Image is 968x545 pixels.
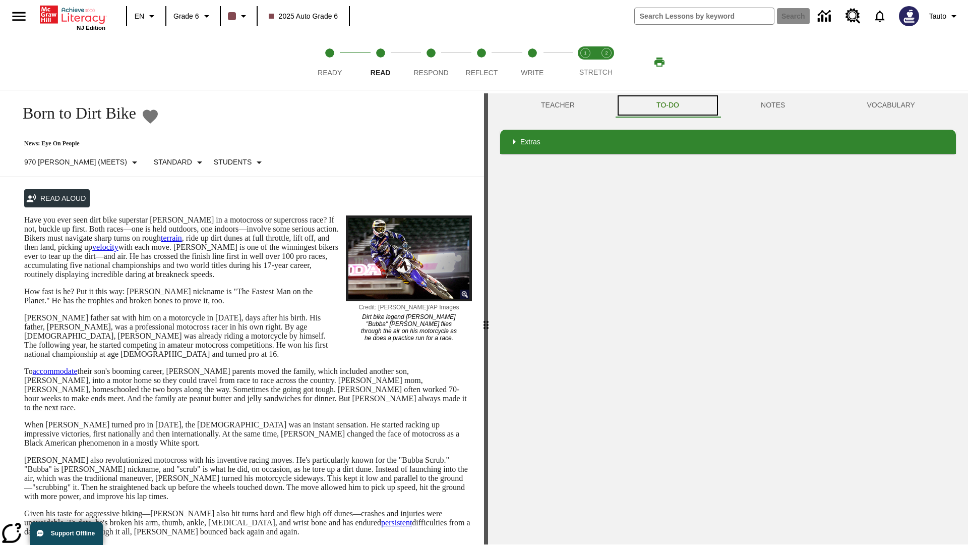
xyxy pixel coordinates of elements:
[720,93,826,118] button: NOTES
[150,153,210,172] button: Scaffolds, Standard
[24,420,472,448] p: When [PERSON_NAME] turned pro in [DATE], the [DEMOGRAPHIC_DATA] was an instant sensation. He star...
[300,34,359,90] button: Ready step 1 of 5
[20,153,145,172] button: Select Lexile, 970 Lexile (Meets)
[635,8,774,24] input: search field
[520,137,540,147] p: Extras
[605,50,608,56] text: 2
[77,25,105,31] span: NJ Edition
[460,290,469,299] img: Magnify
[413,69,448,77] span: Respond
[826,93,956,118] button: VOCABULARY
[500,93,956,118] div: Instructional Panel Tabs
[812,3,839,30] a: Data Center
[358,301,459,311] p: Credit: [PERSON_NAME]/AP Images
[571,34,600,90] button: Stretch Read step 1 of 2
[214,157,252,168] p: Students
[30,522,103,545] button: Support Offline
[92,243,118,251] a: velocity
[24,509,472,536] p: Given his taste for aggressive biking—[PERSON_NAME] also hit turns hard and flew high off dunes—c...
[130,7,162,25] button: Language: EN, Select a language
[402,34,460,90] button: Respond step 3 of 5
[24,157,127,168] p: 970 [PERSON_NAME] (Meets)
[643,53,676,71] button: Print
[351,34,409,90] button: Read step 2 of 5
[893,3,925,29] button: Select a new avatar
[269,11,338,22] span: 2025 Auto Grade 6
[161,234,182,242] a: terrain
[500,93,616,118] button: Teacher
[24,367,472,412] p: To their son's booming career, [PERSON_NAME] parents moved the family, which included another son...
[24,456,472,501] p: [PERSON_NAME] also revolutionized motocross with his inventive racing moves. He's particularly kn...
[592,34,621,90] button: Stretch Respond step 2 of 2
[503,34,562,90] button: Write step 5 of 5
[466,69,498,77] span: Reflect
[616,93,720,118] button: TO-DO
[381,518,412,527] a: persistent
[4,2,34,31] button: Open side menu
[135,11,144,22] span: EN
[12,104,136,123] h1: Born to Dirt Bike
[40,4,105,31] div: Home
[584,50,586,56] text: 1
[33,367,78,375] a: accommodate
[24,287,472,305] p: How fast is he? Put it this way: [PERSON_NAME] nickname is "The Fastest Man on the Planet." He ha...
[521,69,543,77] span: Write
[867,3,893,29] a: Notifications
[24,313,472,359] p: [PERSON_NAME] father sat with him on a motorcycle in [DATE], days after his birth. His father, [P...
[12,140,269,147] p: News: Eye On People
[24,189,90,208] button: Read Aloud
[579,68,613,76] span: STRETCH
[839,3,867,30] a: Resource Center, Will open in new tab
[154,157,192,168] p: Standard
[899,6,919,26] img: Avatar
[500,130,956,154] div: Extras
[925,7,964,25] button: Profile/Settings
[452,34,511,90] button: Reflect step 4 of 5
[929,11,946,22] span: Tauto
[318,69,342,77] span: Ready
[484,93,488,544] div: Press Enter or Spacebar and then press right and left arrow keys to move the slider
[24,215,472,279] p: Have you ever seen dirt bike superstar [PERSON_NAME] in a motocross or supercross race? If not, b...
[358,311,459,342] p: Dirt bike legend [PERSON_NAME] "Bubba" [PERSON_NAME] flies through the air on his motorcycle as h...
[371,69,391,77] span: Read
[173,11,199,22] span: Grade 6
[488,93,968,544] div: activity
[224,7,254,25] button: Class color is dark brown. Change class color
[346,215,472,301] img: Motocross racer James Stewart flies through the air on his dirt bike.
[210,153,269,172] button: Select Student
[51,530,95,537] span: Support Offline
[169,7,217,25] button: Grade: Grade 6, Select a grade
[141,107,159,125] button: Add to Favorites - Born to Dirt Bike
